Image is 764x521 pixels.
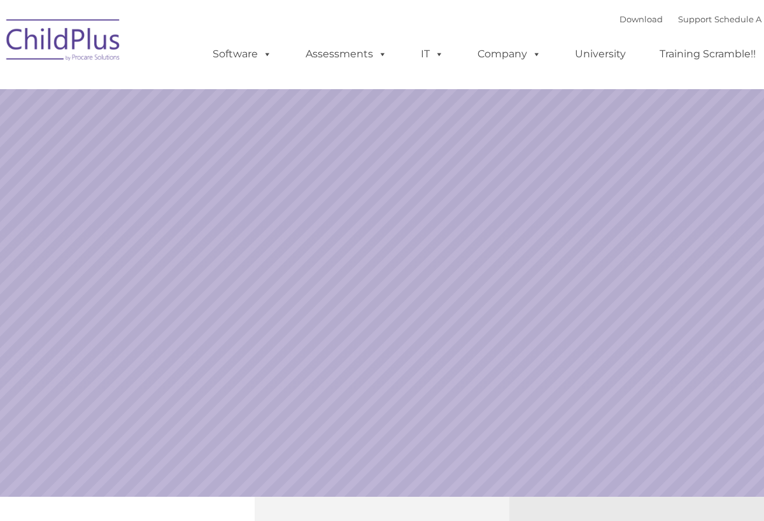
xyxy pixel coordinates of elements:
[465,41,554,67] a: Company
[619,14,663,24] a: Download
[678,14,712,24] a: Support
[562,41,639,67] a: University
[293,41,400,67] a: Assessments
[408,41,456,67] a: IT
[200,41,285,67] a: Software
